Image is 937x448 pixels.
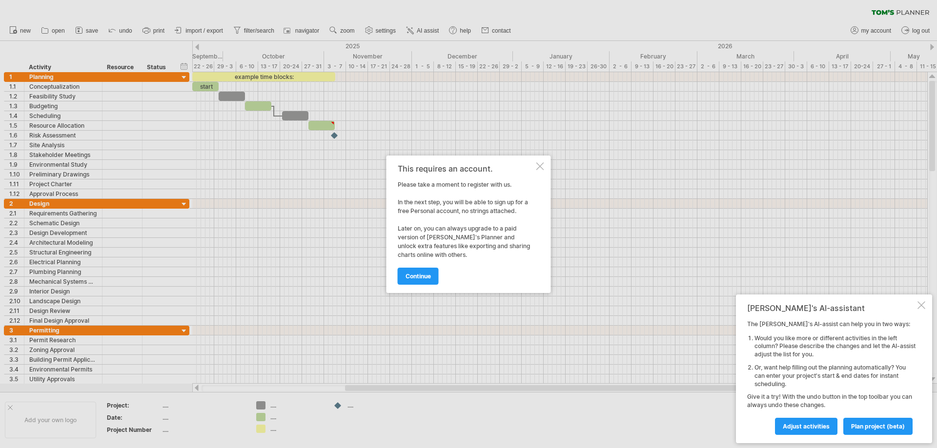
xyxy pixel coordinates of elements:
[398,164,534,284] div: Please take a moment to register with us. In the next step, you will be able to sign up for a fre...
[843,418,913,435] a: plan project (beta)
[406,273,431,280] span: continue
[398,164,534,173] div: This requires an account.
[851,423,905,430] span: plan project (beta)
[398,268,439,285] a: continue
[747,320,916,434] div: The [PERSON_NAME]'s AI-assist can help you in two ways: Give it a try! With the undo button in th...
[783,423,830,430] span: Adjust activities
[754,334,916,359] li: Would you like more or different activities in the left column? Please describe the changes and l...
[775,418,837,435] a: Adjust activities
[754,364,916,388] li: Or, want help filling out the planning automatically? You can enter your project's start & end da...
[747,303,916,313] div: [PERSON_NAME]'s AI-assistant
